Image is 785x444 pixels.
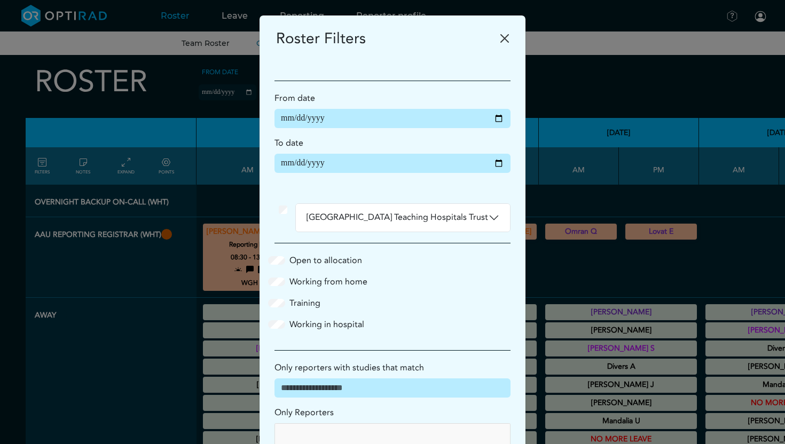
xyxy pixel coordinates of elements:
[274,406,334,419] label: Only Reporters
[276,27,366,50] h5: Roster Filters
[289,275,367,288] label: Working from home
[496,30,513,47] button: Close
[279,428,355,443] input: null
[289,318,364,331] label: Working in hospital
[289,297,320,310] label: Training
[274,361,424,374] label: Only reporters with studies that match
[274,137,303,149] label: To date
[289,254,362,267] label: Open to allocation
[274,92,315,105] label: From date
[296,204,510,232] button: [GEOGRAPHIC_DATA] Teaching Hospitals Trust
